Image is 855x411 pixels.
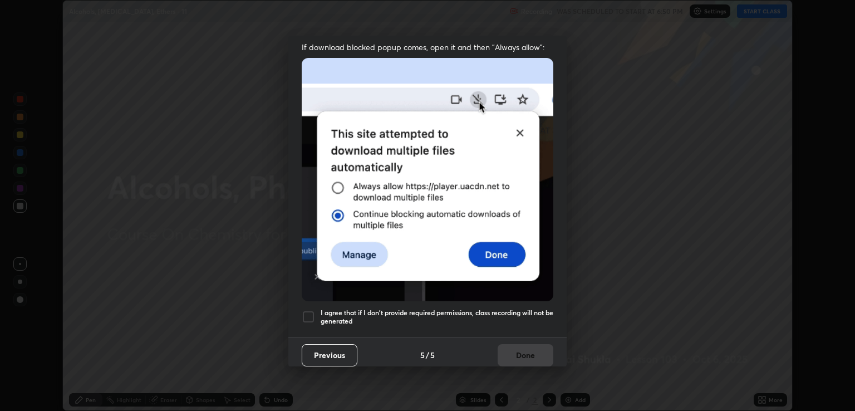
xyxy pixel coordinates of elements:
img: downloads-permission-blocked.gif [302,58,553,301]
h4: 5 [420,349,425,361]
button: Previous [302,344,357,366]
h4: 5 [430,349,435,361]
h4: / [426,349,429,361]
span: If download blocked popup comes, open it and then "Always allow": [302,42,553,52]
h5: I agree that if I don't provide required permissions, class recording will not be generated [321,309,553,326]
